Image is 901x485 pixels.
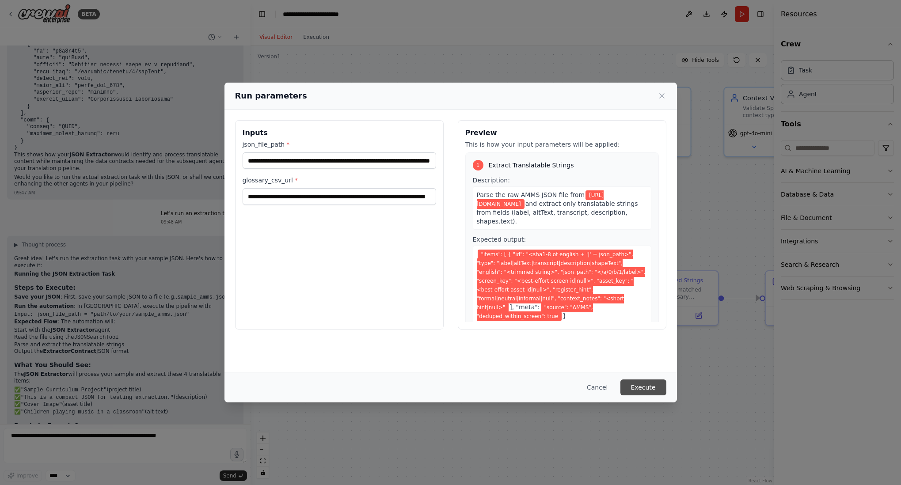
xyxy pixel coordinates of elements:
[477,200,638,225] span: and extract only translatable strings from fields (label, altText, transcript, description, shape...
[489,161,574,170] span: Extract Translatable Strings
[473,177,510,184] span: Description:
[243,140,436,149] label: json_file_path
[243,176,436,185] label: glossary_csv_url
[477,190,604,209] span: Variable: json_file_path
[563,312,566,319] span: }
[465,128,659,138] h3: Preview
[477,191,585,198] span: Parse the raw AMMS JSON file from
[477,303,593,321] span: Variable: "source": "AMMS", "deduped_within_screen": true
[620,379,666,395] button: Execute
[465,140,659,149] p: This is how your input parameters will be applied:
[235,90,307,102] h2: Run parameters
[473,160,483,171] div: 1
[473,236,526,243] span: Expected output:
[509,303,540,311] span: ], "meta":
[477,250,646,312] span: Variable: "items": [ { "id": "<sha1-8 of english + '|' + json_path>", "type": "label|altText|tran...
[243,128,436,138] h3: Inputs
[580,379,615,395] button: Cancel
